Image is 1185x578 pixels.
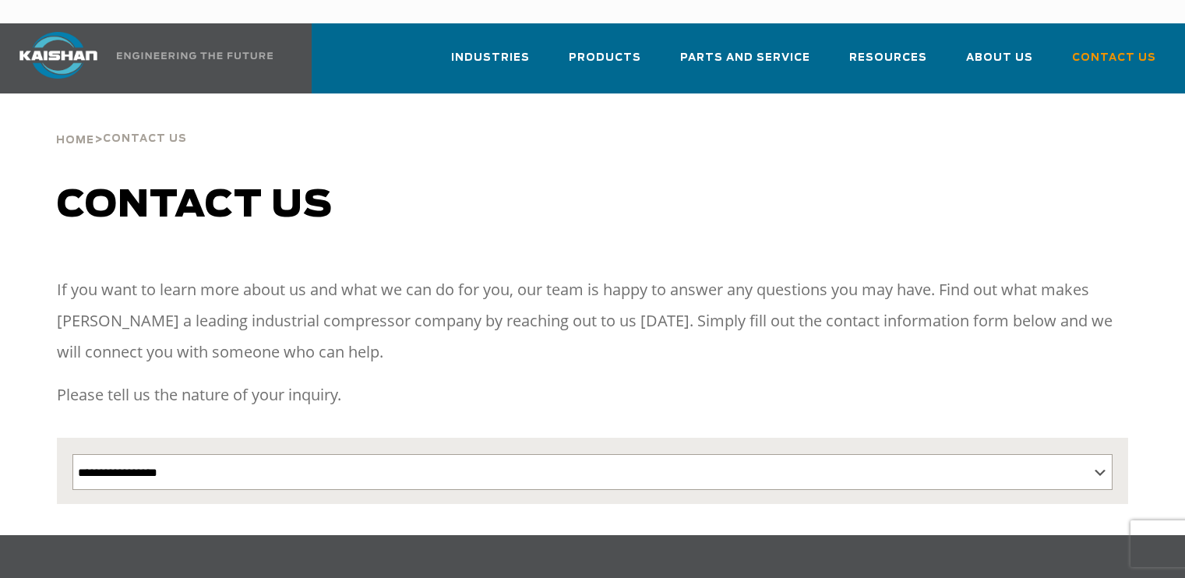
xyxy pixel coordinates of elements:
[56,136,94,146] span: Home
[966,49,1033,67] span: About Us
[1072,49,1156,67] span: Contact Us
[569,49,641,67] span: Products
[849,37,927,90] a: Resources
[680,49,810,67] span: Parts and Service
[966,37,1033,90] a: About Us
[680,37,810,90] a: Parts and Service
[56,132,94,146] a: Home
[56,93,187,153] div: >
[451,49,530,67] span: Industries
[1072,37,1156,90] a: Contact Us
[569,37,641,90] a: Products
[57,187,333,224] span: Contact us
[117,52,273,59] img: Engineering the future
[849,49,927,67] span: Resources
[57,379,1128,411] p: Please tell us the nature of your inquiry.
[57,274,1128,368] p: If you want to learn more about us and what we can do for you, our team is happy to answer any qu...
[451,37,530,90] a: Industries
[103,134,187,144] span: Contact Us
